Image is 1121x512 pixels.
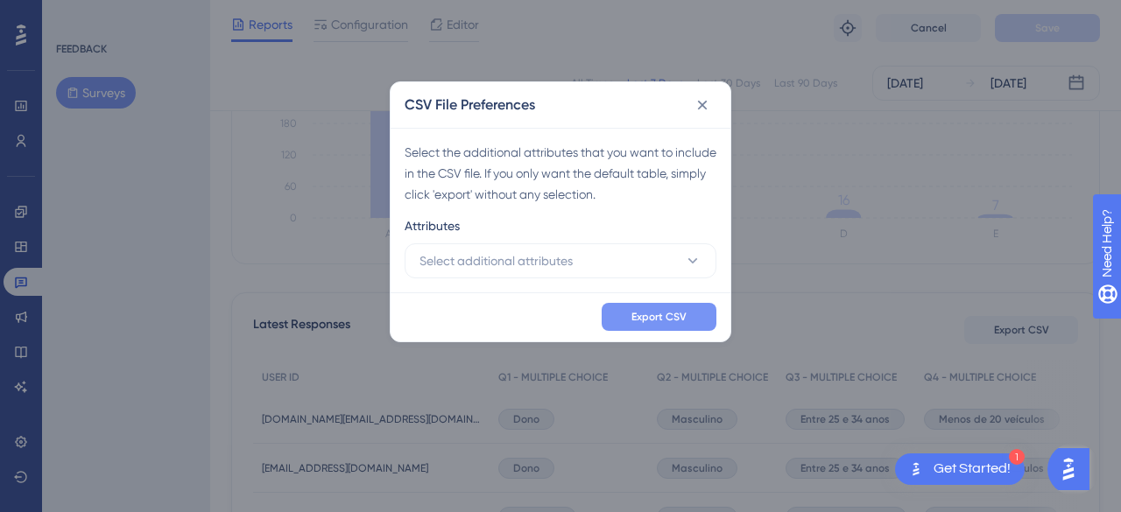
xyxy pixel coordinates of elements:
[1009,449,1025,465] div: 1
[405,215,460,236] span: Attributes
[631,310,687,324] span: Export CSV
[1047,443,1100,495] iframe: UserGuiding AI Assistant Launcher
[405,142,716,205] div: Select the additional attributes that you want to include in the CSV file. If you only want the d...
[405,95,535,116] h2: CSV File Preferences
[906,459,927,480] img: launcher-image-alternative-text
[895,453,1025,485] div: Open Get Started! checklist, remaining modules: 1
[934,459,1011,479] div: Get Started!
[41,4,109,25] span: Need Help?
[419,250,573,271] span: Select additional attributes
